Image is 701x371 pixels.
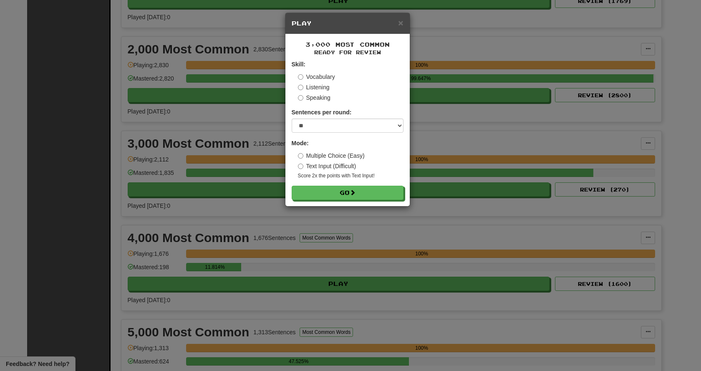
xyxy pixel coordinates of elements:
[305,41,390,48] span: 3,000 Most Common
[298,95,303,101] input: Speaking
[298,162,356,170] label: Text Input (Difficult)
[298,151,365,160] label: Multiple Choice (Easy)
[298,172,403,179] small: Score 2x the points with Text Input !
[298,85,303,90] input: Listening
[298,164,303,169] input: Text Input (Difficult)
[298,83,330,91] label: Listening
[298,73,335,81] label: Vocabulary
[292,61,305,68] strong: Skill:
[298,153,303,159] input: Multiple Choice (Easy)
[292,108,352,116] label: Sentences per round:
[292,19,403,28] h5: Play
[398,18,403,28] span: ×
[292,186,403,200] button: Go
[292,49,403,56] small: Ready for Review
[298,74,303,80] input: Vocabulary
[292,140,309,146] strong: Mode:
[298,93,330,102] label: Speaking
[398,18,403,27] button: Close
